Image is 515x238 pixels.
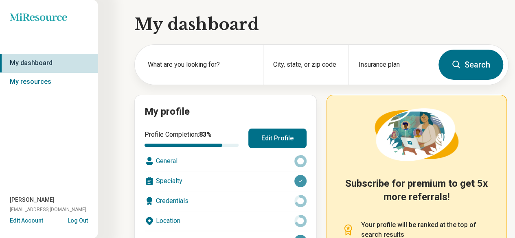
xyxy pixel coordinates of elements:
div: Location [145,211,307,231]
button: Search [438,50,503,80]
button: Edit Profile [248,129,307,148]
label: What are you looking for? [148,60,253,70]
h2: Subscribe for premium to get 5x more referrals! [342,177,492,210]
span: [EMAIL_ADDRESS][DOMAIN_NAME] [10,206,86,213]
h1: My dashboard [134,13,508,36]
button: Edit Account [10,216,43,225]
button: Log Out [68,216,88,223]
div: Credentials [145,191,307,211]
div: Profile Completion: [145,130,239,147]
div: Specialty [145,171,307,191]
span: 83 % [199,131,212,138]
h2: My profile [145,105,307,119]
div: General [145,151,307,171]
span: [PERSON_NAME] [10,196,55,204]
